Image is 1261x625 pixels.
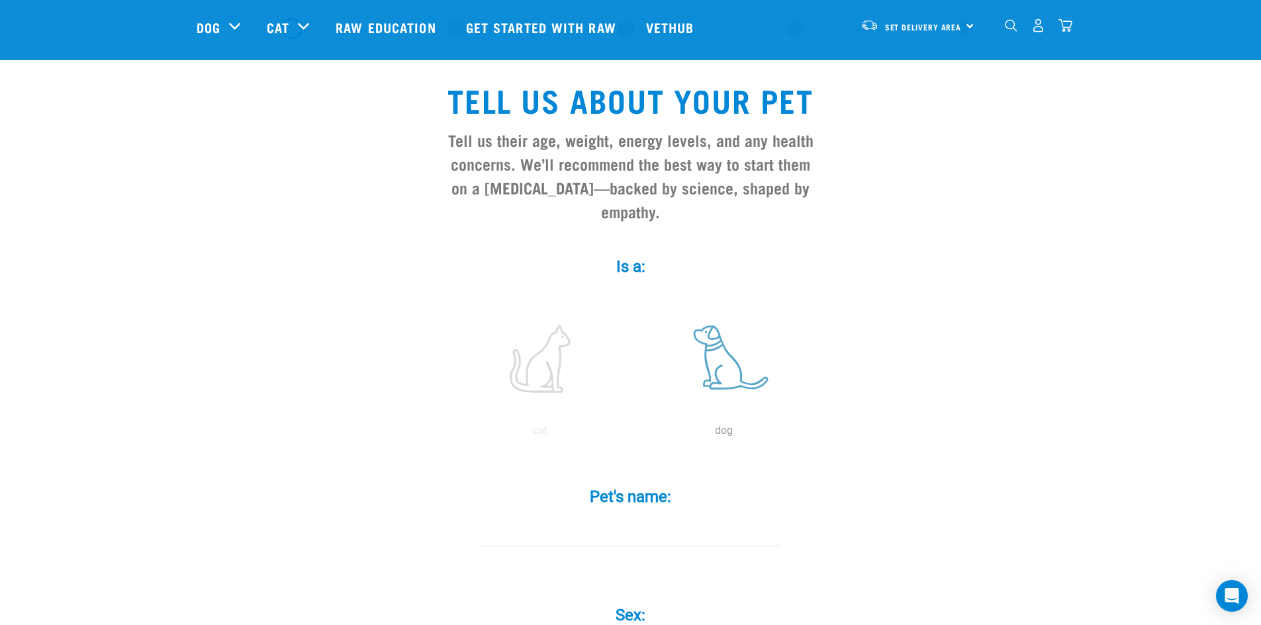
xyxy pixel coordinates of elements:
[885,24,962,29] span: Set Delivery Area
[1031,19,1045,32] img: user.png
[861,19,878,31] img: van-moving.png
[633,1,711,54] a: Vethub
[1058,19,1072,32] img: home-icon@2x.png
[432,485,829,509] label: Pet's name:
[451,423,630,438] p: cat
[267,17,289,37] a: Cat
[432,255,829,278] label: Is a:
[1005,19,1017,32] img: home-icon-1@2x.png
[635,423,814,438] p: dog
[1216,580,1248,612] div: Open Intercom Messenger
[443,128,819,223] h3: Tell us their age, weight, energy levels, and any health concerns. We’ll recommend the best way t...
[197,17,220,37] a: Dog
[322,1,452,54] a: Raw Education
[443,81,819,117] h1: Tell us about your pet
[453,1,633,54] a: Get started with Raw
